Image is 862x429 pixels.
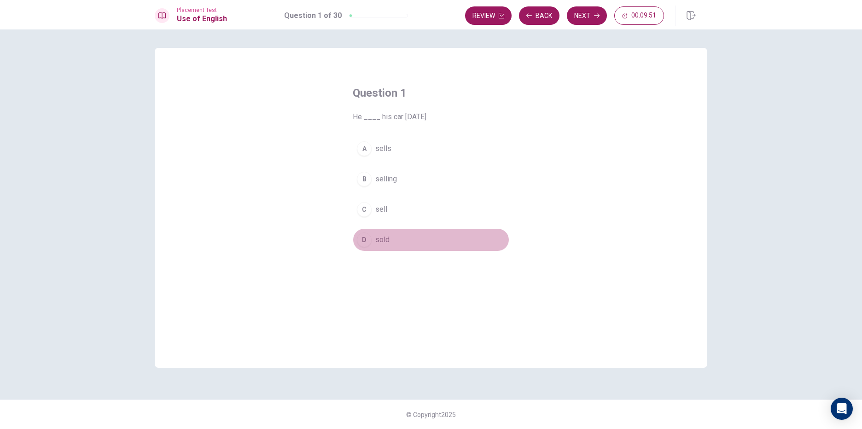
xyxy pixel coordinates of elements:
div: B [357,172,372,186]
div: C [357,202,372,217]
span: © Copyright 2025 [406,411,456,418]
h4: Question 1 [353,86,509,100]
button: Csell [353,198,509,221]
h1: Use of English [177,13,227,24]
span: selling [375,174,397,185]
span: He ____ his car [DATE]. [353,111,509,122]
button: Review [465,6,512,25]
button: Next [567,6,607,25]
button: 00:09:51 [614,6,664,25]
span: sell [375,204,387,215]
button: Dsold [353,228,509,251]
div: D [357,232,372,247]
div: Open Intercom Messenger [831,398,853,420]
div: A [357,141,372,156]
button: Asells [353,137,509,160]
span: Placement Test [177,7,227,13]
span: sells [375,143,391,154]
button: Bselling [353,168,509,191]
button: Back [519,6,559,25]
h1: Question 1 of 30 [284,10,342,21]
span: sold [375,234,390,245]
span: 00:09:51 [631,12,656,19]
